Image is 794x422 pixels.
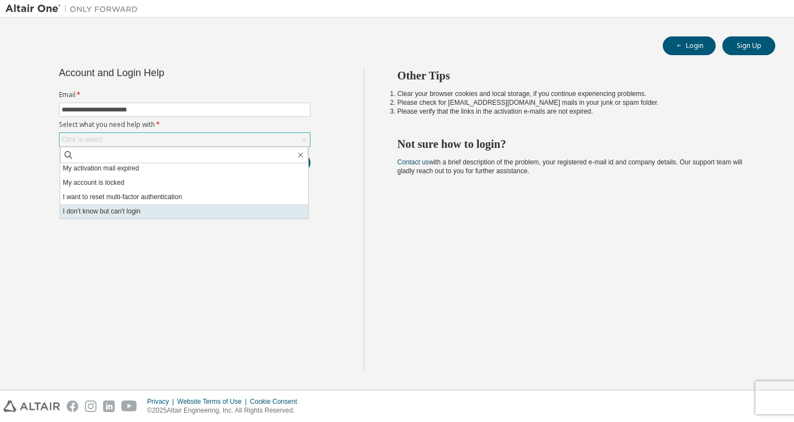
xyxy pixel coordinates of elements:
[398,107,756,116] li: Please verify that the links in the activation e-mails are not expired.
[121,400,137,412] img: youtube.svg
[147,406,304,415] p: © 2025 Altair Engineering, Inc. All Rights Reserved.
[6,3,143,14] img: Altair One
[60,161,308,175] li: My activation mail expired
[59,120,310,129] label: Select what you need help with
[85,400,96,412] img: instagram.svg
[398,158,743,175] span: with a brief description of the problem, your registered e-mail id and company details. Our suppo...
[3,400,60,412] img: altair_logo.svg
[398,158,429,166] a: Contact us
[663,36,716,55] button: Login
[398,89,756,98] li: Clear your browser cookies and local storage, if you continue experiencing problems.
[59,68,260,77] div: Account and Login Help
[67,400,78,412] img: facebook.svg
[398,137,756,151] h2: Not sure how to login?
[147,397,177,406] div: Privacy
[59,90,310,99] label: Email
[177,397,250,406] div: Website Terms of Use
[722,36,775,55] button: Sign Up
[398,98,756,107] li: Please check for [EMAIL_ADDRESS][DOMAIN_NAME] mails in your junk or spam folder.
[250,397,303,406] div: Cookie Consent
[62,135,103,144] div: Click to select
[398,68,756,83] h2: Other Tips
[103,400,115,412] img: linkedin.svg
[60,133,310,146] div: Click to select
